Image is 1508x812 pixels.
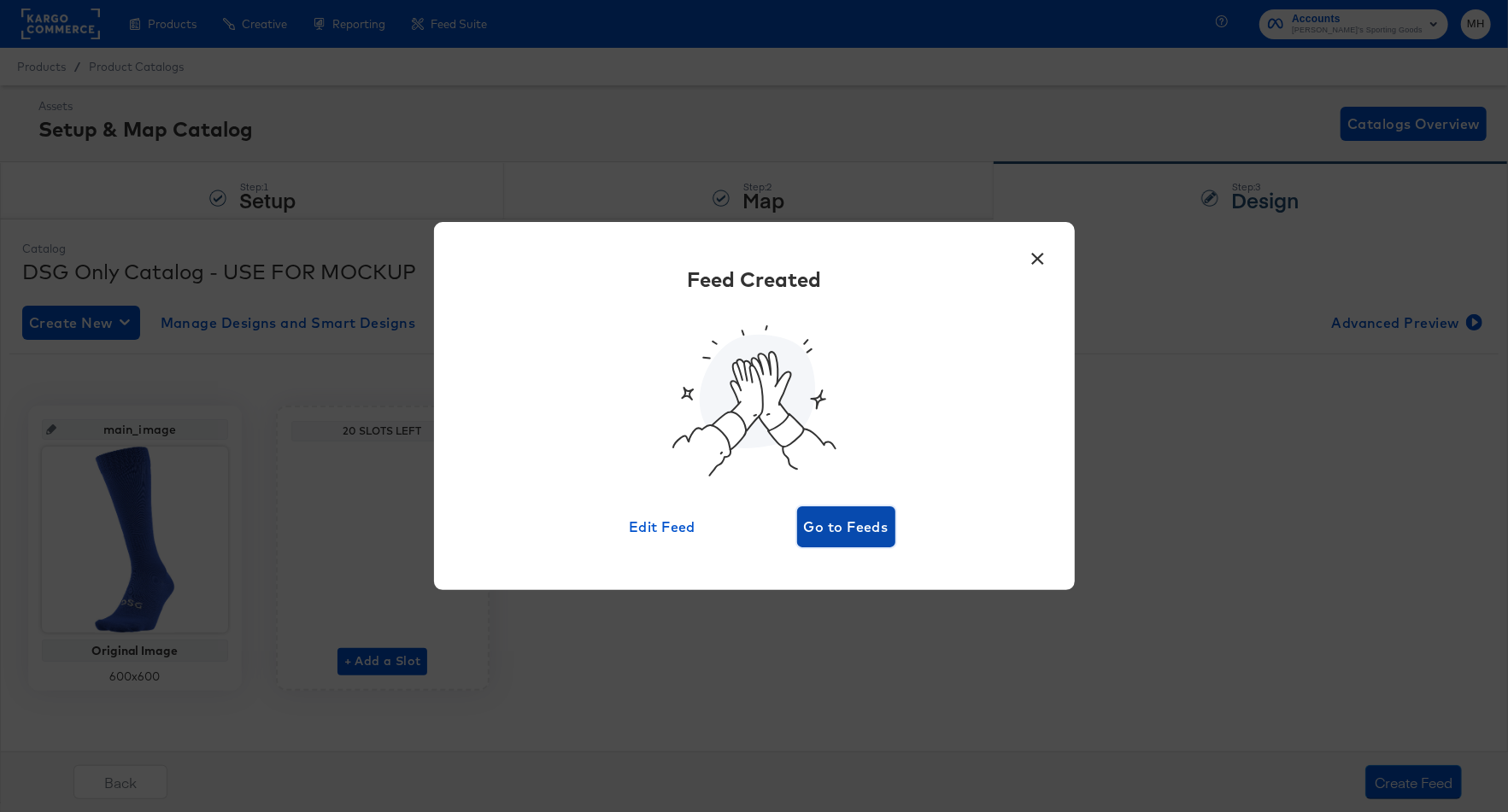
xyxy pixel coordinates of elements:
[1023,239,1053,270] button: ×
[619,515,704,539] span: Edit Feed
[687,265,821,294] div: Feed Created
[804,515,889,539] span: Go to Feeds
[797,506,895,547] button: Go to Feeds
[613,506,711,547] button: Edit Feed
